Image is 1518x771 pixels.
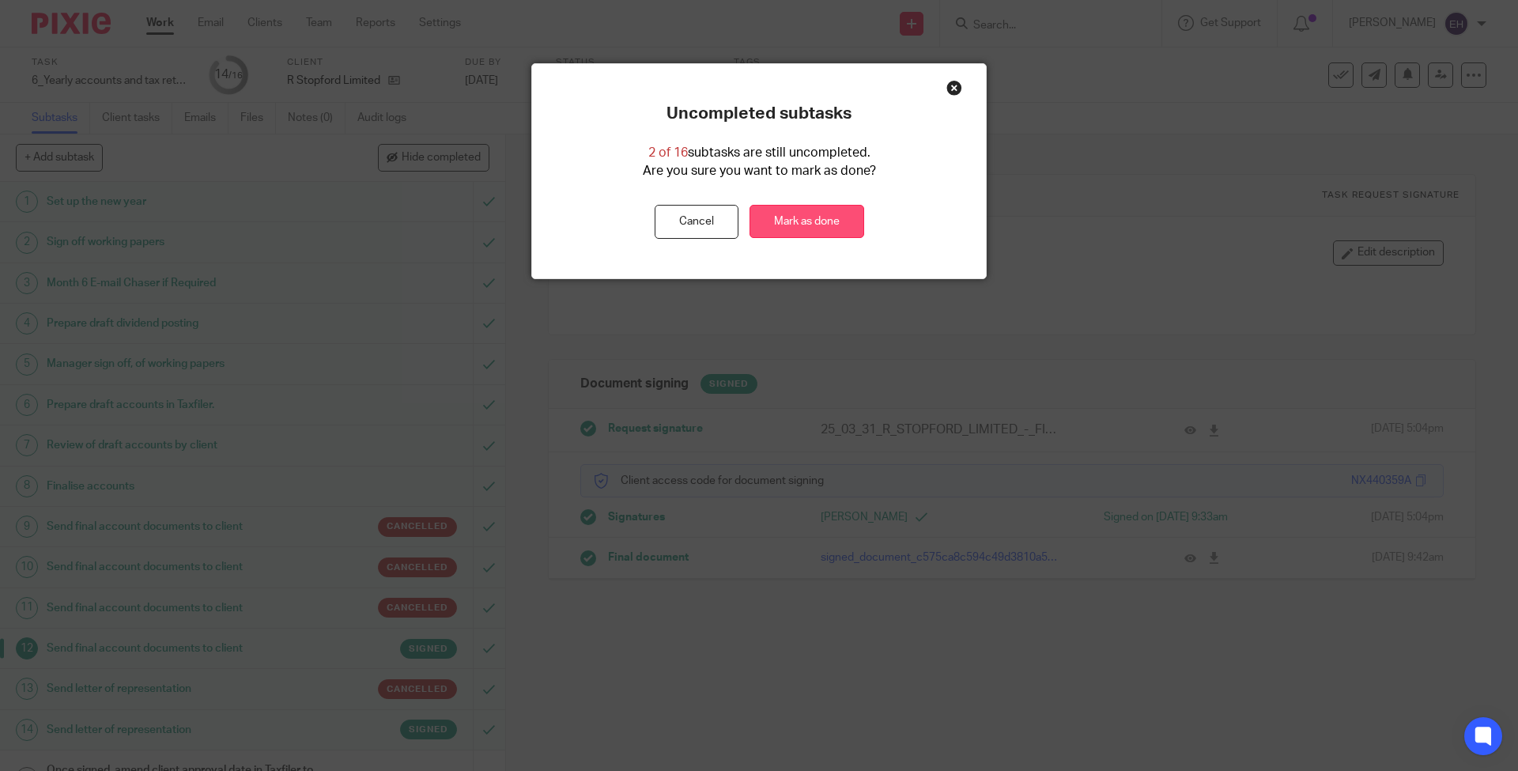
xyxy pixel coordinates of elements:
a: Mark as done [750,205,864,239]
button: Cancel [655,205,738,239]
div: Close this dialog window [946,80,962,96]
p: Uncompleted subtasks [666,104,852,124]
span: 2 of 16 [648,146,688,159]
p: subtasks are still uncompleted. [648,144,870,162]
p: Are you sure you want to mark as done? [643,162,876,180]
